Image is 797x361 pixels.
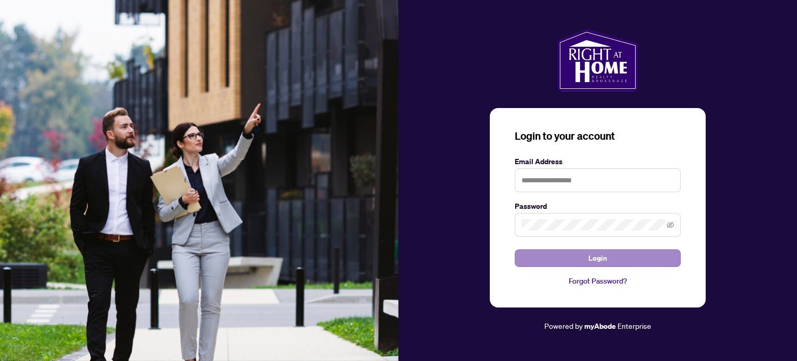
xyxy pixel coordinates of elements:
span: Enterprise [617,321,651,330]
a: myAbode [584,320,616,332]
label: Email Address [515,156,681,167]
img: ma-logo [557,29,638,91]
span: Login [588,250,607,266]
button: Login [515,249,681,267]
h3: Login to your account [515,129,681,143]
span: Powered by [544,321,583,330]
span: eye-invisible [667,221,674,229]
a: Forgot Password? [515,275,681,287]
label: Password [515,200,681,212]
